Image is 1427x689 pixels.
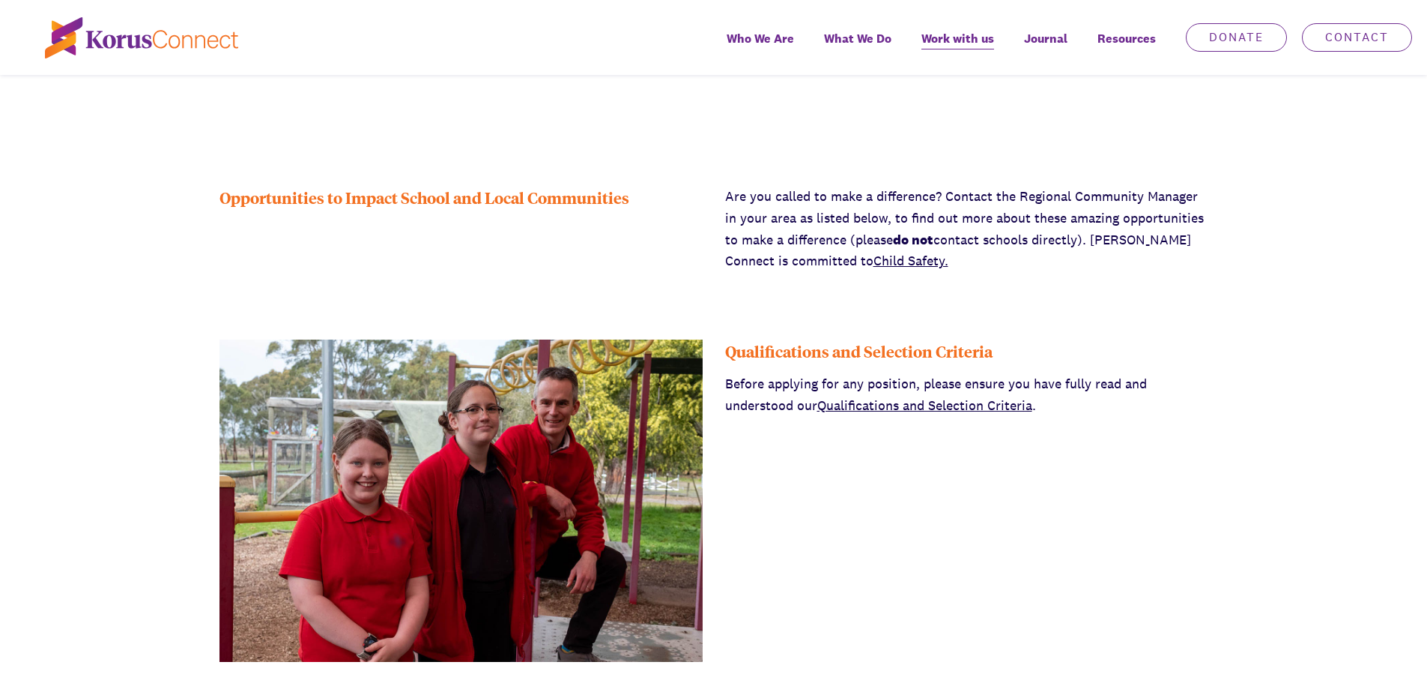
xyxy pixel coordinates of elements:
[712,21,809,75] a: Who We Are
[906,21,1009,75] a: Work with us
[1302,23,1412,52] a: Contact
[817,397,1032,414] a: Qualifications and Selection Criteria
[727,28,794,49] span: Who We Are
[725,373,1208,417] p: Before applying for any position, please ensure you have fully read and understood our .
[1009,21,1082,75] a: Journal
[725,186,1208,272] p: Are you called to make a difference? Contact the Regional Community Manager in your area as liste...
[809,21,906,75] a: What We Do
[873,252,948,269] a: Child Safety.
[893,231,933,248] strong: do not
[45,17,238,58] img: korus-connect%2Fc5177985-88d5-491d-9cd7-4a1febad1357_logo.svg
[1082,21,1171,75] div: Resources
[1186,23,1287,52] a: Donate
[921,28,994,49] span: Work with us
[219,340,703,662] img: 9b3fdab3-26a6-4a53-9313-dc52a8d8d19f_DSCF1455+-web.jpg
[1024,28,1067,49] span: Journal
[824,28,891,49] span: What We Do
[219,186,703,272] div: Opportunities to Impact School and Local Communities
[725,340,1208,362] div: Qualifications and Selection Criteria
